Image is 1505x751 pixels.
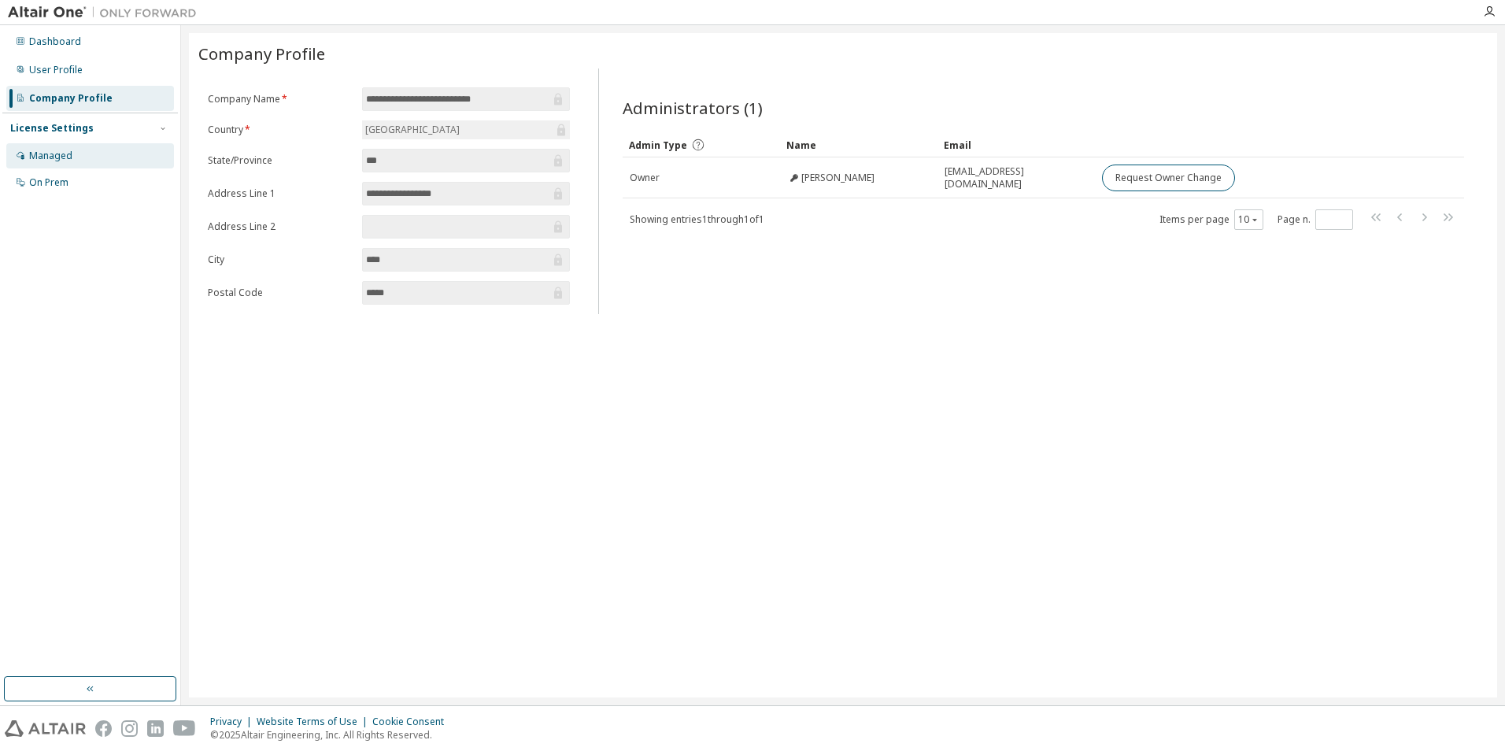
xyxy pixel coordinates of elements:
label: Company Name [208,93,353,105]
img: Altair One [8,5,205,20]
label: City [208,253,353,266]
button: Request Owner Change [1102,165,1235,191]
div: License Settings [10,122,94,135]
span: Page n. [1278,209,1353,230]
div: [GEOGRAPHIC_DATA] [363,121,462,139]
span: [PERSON_NAME] [801,172,875,184]
div: Privacy [210,716,257,728]
span: [EMAIL_ADDRESS][DOMAIN_NAME] [945,165,1088,191]
div: Cookie Consent [372,716,453,728]
div: Company Profile [29,92,113,105]
div: Name [786,132,931,157]
div: Email [944,132,1089,157]
span: Company Profile [198,43,325,65]
span: Showing entries 1 through 1 of 1 [630,213,764,226]
img: facebook.svg [95,720,112,737]
div: Managed [29,150,72,162]
p: © 2025 Altair Engineering, Inc. All Rights Reserved. [210,728,453,742]
button: 10 [1238,213,1259,226]
label: Address Line 1 [208,187,353,200]
label: Postal Code [208,287,353,299]
div: [GEOGRAPHIC_DATA] [362,120,570,139]
span: Items per page [1159,209,1263,230]
label: Country [208,124,353,136]
span: Owner [630,172,660,184]
div: User Profile [29,64,83,76]
span: Administrators (1) [623,97,763,119]
img: altair_logo.svg [5,720,86,737]
label: State/Province [208,154,353,167]
img: youtube.svg [173,720,196,737]
div: On Prem [29,176,68,189]
span: Admin Type [629,139,687,152]
label: Address Line 2 [208,220,353,233]
div: Dashboard [29,35,81,48]
img: linkedin.svg [147,720,164,737]
div: Website Terms of Use [257,716,372,728]
img: instagram.svg [121,720,138,737]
